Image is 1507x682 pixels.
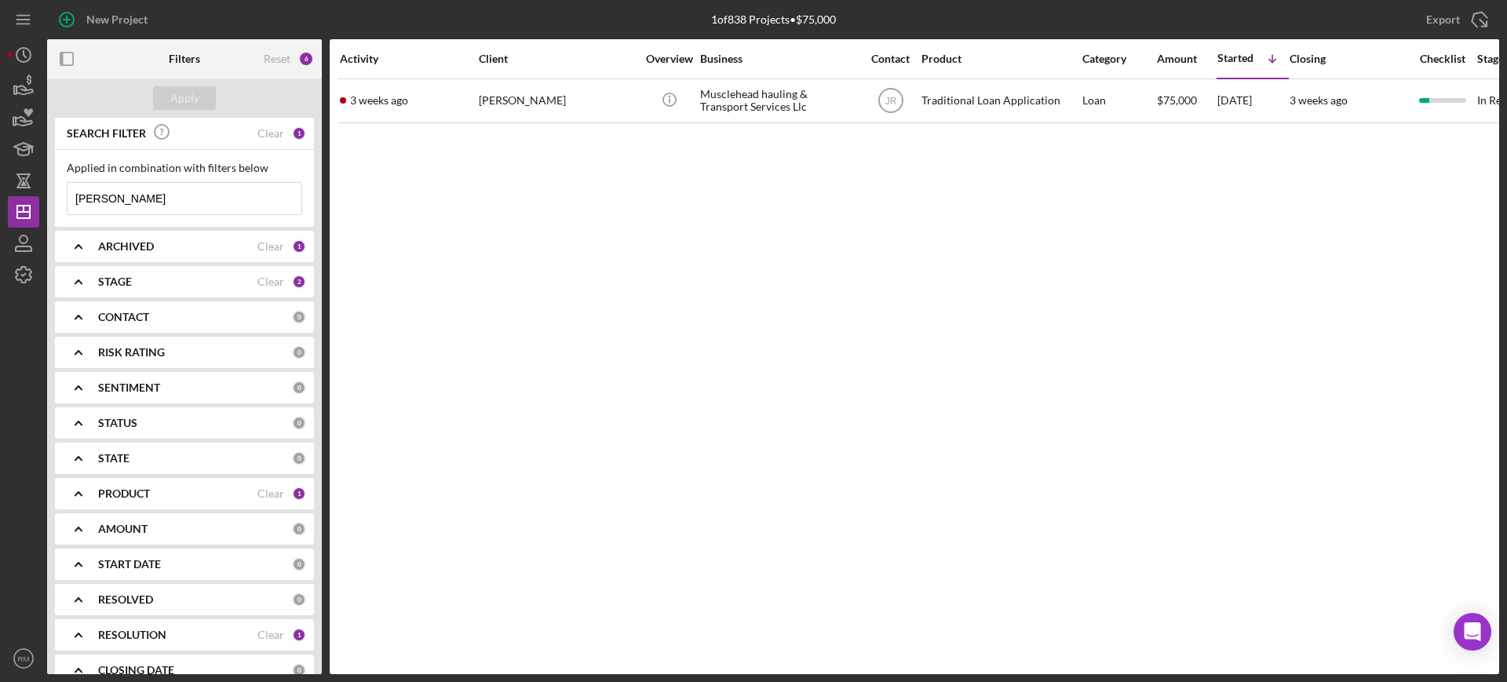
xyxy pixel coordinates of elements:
[98,593,153,606] b: RESOLVED
[98,664,174,677] b: CLOSING DATE
[257,275,284,288] div: Clear
[885,96,896,107] text: JR
[1157,80,1216,122] div: $75,000
[257,240,284,253] div: Clear
[257,487,284,500] div: Clear
[1082,80,1155,122] div: Loan
[292,345,306,359] div: 0
[153,86,216,110] button: Apply
[1217,80,1288,122] div: [DATE]
[292,275,306,289] div: 2
[1082,53,1155,65] div: Category
[86,4,148,35] div: New Project
[1409,53,1476,65] div: Checklist
[292,416,306,430] div: 0
[292,628,306,642] div: 1
[350,94,408,107] time: 2025-08-01 04:53
[18,655,30,663] text: RM
[292,487,306,501] div: 1
[257,629,284,641] div: Clear
[479,53,636,65] div: Client
[98,452,130,465] b: STATE
[292,593,306,607] div: 0
[921,80,1078,122] div: Traditional Loan Application
[98,629,166,641] b: RESOLUTION
[98,346,165,359] b: RISK RATING
[340,53,477,65] div: Activity
[1290,93,1348,107] time: 3 weeks ago
[861,53,920,65] div: Contact
[292,522,306,536] div: 0
[1410,4,1499,35] button: Export
[700,80,857,122] div: Musclehead hauling & Transport Services Llc
[292,381,306,395] div: 0
[98,487,150,500] b: PRODUCT
[292,557,306,571] div: 0
[1290,53,1407,65] div: Closing
[98,523,148,535] b: AMOUNT
[47,4,163,35] button: New Project
[1217,52,1253,64] div: Started
[98,381,160,394] b: SENTIMENT
[292,310,306,324] div: 0
[479,80,636,122] div: [PERSON_NAME]
[8,643,39,674] button: RM
[67,127,146,140] b: SEARCH FILTER
[264,53,290,65] div: Reset
[170,86,199,110] div: Apply
[700,53,857,65] div: Business
[98,417,137,429] b: STATUS
[292,239,306,253] div: 1
[292,126,306,140] div: 1
[711,13,836,26] div: 1 of 838 Projects • $75,000
[98,240,154,253] b: ARCHIVED
[921,53,1078,65] div: Product
[257,127,284,140] div: Clear
[98,558,161,571] b: START DATE
[98,311,149,323] b: CONTACT
[169,53,200,65] b: Filters
[1157,53,1216,65] div: Amount
[1454,613,1491,651] div: Open Intercom Messenger
[292,451,306,465] div: 0
[292,663,306,677] div: 0
[298,51,314,67] div: 6
[640,53,699,65] div: Overview
[1426,4,1460,35] div: Export
[98,275,132,288] b: STAGE
[67,162,302,174] div: Applied in combination with filters below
